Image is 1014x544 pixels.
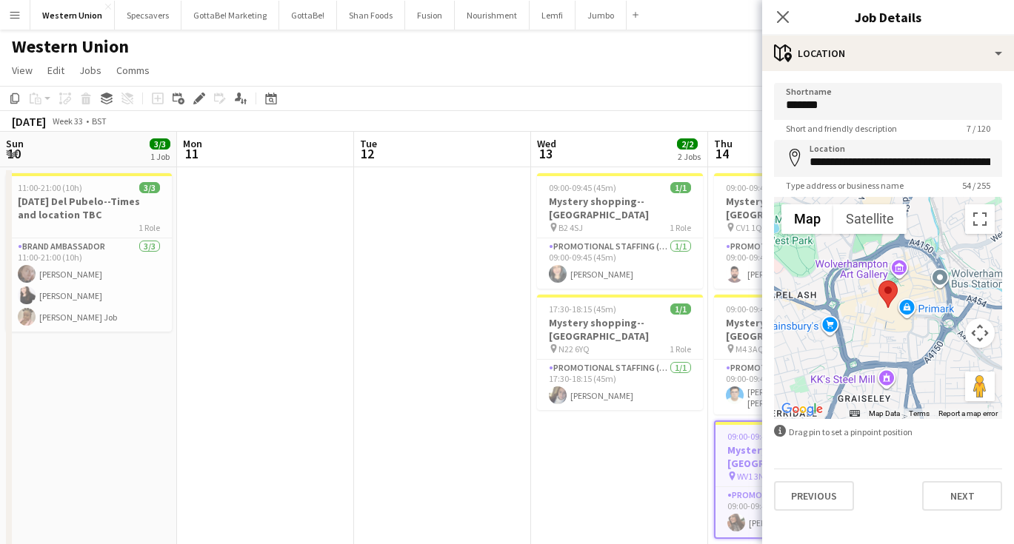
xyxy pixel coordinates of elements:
[12,64,33,77] span: View
[537,295,703,410] app-job-card: 17:30-18:15 (45m)1/1Mystery shopping--[GEOGRAPHIC_DATA] N22 6YQ1 RolePromotional Staffing (Myster...
[714,173,880,289] app-job-card: 09:00-09:45 (45m)1/1Mystery shopping--[GEOGRAPHIC_DATA] CV1 1QX1 RolePromotional Staffing (Myster...
[670,182,691,193] span: 1/1
[955,123,1002,134] span: 7 / 120
[12,114,46,129] div: [DATE]
[670,222,691,233] span: 1 Role
[139,222,160,233] span: 1 Role
[850,409,860,419] button: Keyboard shortcuts
[774,123,909,134] span: Short and friendly description
[716,487,878,537] app-card-role: Promotional Staffing (Mystery Shopper)1/109:00-09:45 (45m)[PERSON_NAME]
[558,343,590,355] span: N22 6YQ
[736,222,767,233] span: CV1 1QX
[337,1,405,30] button: Shan Foods
[18,182,82,193] span: 11:00-21:00 (10h)
[670,303,691,315] span: 1/1
[774,180,915,191] span: Type address or business name
[12,36,129,58] h1: Western Union
[576,1,627,30] button: Jumbo
[778,400,827,419] a: Open this area in Google Maps (opens a new window)
[774,481,854,511] button: Previous
[6,195,172,221] h3: [DATE] Del Pubelo--Times and location TBC
[714,195,880,221] h3: Mystery shopping--[GEOGRAPHIC_DATA]
[150,138,170,150] span: 3/3
[909,409,930,417] a: Terms
[537,137,556,150] span: Wed
[279,1,337,30] button: GottaBe!
[965,372,995,401] button: Drag Pegman onto the map to open Street View
[714,295,880,414] app-job-card: 09:00-09:45 (45m)1/1Mystery shopping--[GEOGRAPHIC_DATA] M4 3AQ1 RolePromotional Staffing (Mystery...
[358,145,377,162] span: 12
[47,64,64,77] span: Edit
[79,64,101,77] span: Jobs
[41,61,70,80] a: Edit
[535,145,556,162] span: 13
[537,360,703,410] app-card-role: Promotional Staffing (Mystery Shopper)1/117:30-18:15 (45m)[PERSON_NAME]
[714,316,880,343] h3: Mystery shopping--[GEOGRAPHIC_DATA]
[869,409,900,419] button: Map Data
[762,7,1014,27] h3: Job Details
[405,1,455,30] button: Fusion
[360,137,377,150] span: Tue
[181,1,279,30] button: GottaBe! Marketing
[714,137,733,150] span: Thu
[677,138,698,150] span: 2/2
[726,182,793,193] span: 09:00-09:45 (45m)
[6,61,39,80] a: View
[549,182,616,193] span: 09:00-09:45 (45m)
[530,1,576,30] button: Lemfi
[714,360,880,414] app-card-role: Promotional Staffing (Mystery Shopper)1/109:00-09:45 (45m)[PERSON_NAME] [PERSON_NAME]
[549,303,616,315] span: 17:30-18:15 (45m)
[716,443,878,470] h3: Mystery shopping--[GEOGRAPHIC_DATA]
[922,481,1002,511] button: Next
[678,151,701,162] div: 2 Jobs
[455,1,530,30] button: Nourishment
[833,204,907,234] button: Show satellite imagery
[6,137,24,150] span: Sun
[49,115,86,127] span: Week 33
[537,173,703,289] app-job-card: 09:00-09:45 (45m)1/1Mystery shopping--[GEOGRAPHIC_DATA] B2 4SJ1 RolePromotional Staffing (Mystery...
[4,145,24,162] span: 10
[92,115,107,127] div: BST
[181,145,202,162] span: 11
[774,425,1002,439] div: Drag pin to set a pinpoint position
[712,145,733,162] span: 14
[537,238,703,289] app-card-role: Promotional Staffing (Mystery Shopper)1/109:00-09:45 (45m)[PERSON_NAME]
[73,61,107,80] a: Jobs
[537,195,703,221] h3: Mystery shopping--[GEOGRAPHIC_DATA]
[6,238,172,332] app-card-role: Brand Ambassador3/311:00-21:00 (10h)[PERSON_NAME][PERSON_NAME][PERSON_NAME] Job
[139,182,160,193] span: 3/3
[762,36,1014,71] div: Location
[558,222,583,233] span: B2 4SJ
[115,1,181,30] button: Specsavers
[6,173,172,332] app-job-card: 11:00-21:00 (10h)3/3[DATE] Del Pubelo--Times and location TBC1 RoleBrand Ambassador3/311:00-21:00...
[726,303,793,315] span: 09:00-09:45 (45m)
[781,204,833,234] button: Show street map
[737,471,770,482] span: WV1 3NH
[116,64,150,77] span: Comms
[778,400,827,419] img: Google
[714,420,880,539] app-job-card: 09:00-09:45 (45m)1/1Mystery shopping--[GEOGRAPHIC_DATA] WV1 3NH1 RolePromotional Staffing (Myster...
[183,137,202,150] span: Mon
[30,1,115,30] button: Western Union
[965,204,995,234] button: Toggle fullscreen view
[714,238,880,289] app-card-role: Promotional Staffing (Mystery Shopper)1/109:00-09:45 (45m)[PERSON_NAME]
[110,61,156,80] a: Comms
[670,343,691,355] span: 1 Role
[950,180,1002,191] span: 54 / 255
[938,409,998,417] a: Report a map error
[727,431,795,442] span: 09:00-09:45 (45m)
[736,343,764,355] span: M4 3AQ
[150,151,170,162] div: 1 Job
[537,316,703,343] h3: Mystery shopping--[GEOGRAPHIC_DATA]
[965,318,995,348] button: Map camera controls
